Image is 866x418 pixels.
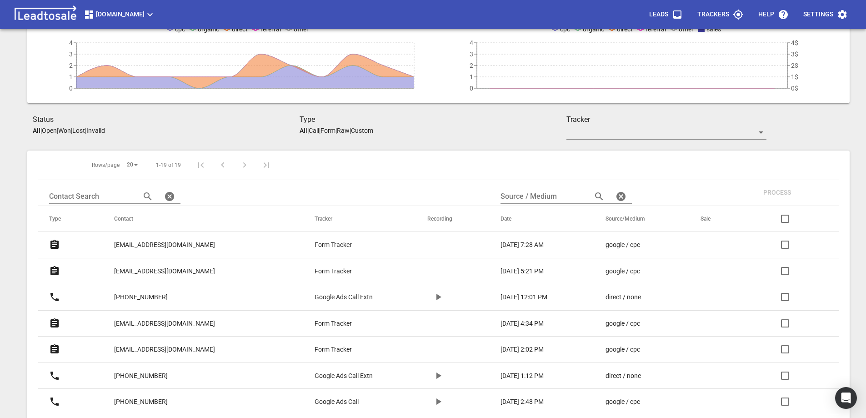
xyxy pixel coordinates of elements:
a: [DATE] 2:02 PM [501,345,569,354]
a: google / cpc [606,267,664,276]
tspan: 2 [69,62,73,69]
p: Form [320,127,335,134]
tspan: 2$ [791,62,798,69]
a: Google Ads Call Extn [315,371,391,381]
a: direct / none [606,371,664,381]
p: [EMAIL_ADDRESS][DOMAIN_NAME] [114,319,215,328]
span: Rows/page [92,161,120,169]
p: [DATE] 4:34 PM [501,319,544,328]
th: Tracker [304,206,416,232]
p: [EMAIL_ADDRESS][DOMAIN_NAME] [114,240,215,250]
p: Won [58,127,71,134]
span: organic [583,25,604,33]
p: google / cpc [606,397,640,407]
p: [EMAIL_ADDRESS][DOMAIN_NAME] [114,345,215,354]
a: [DATE] 1:12 PM [501,371,569,381]
p: google / cpc [606,319,640,328]
p: Settings [803,10,833,19]
p: Leads [649,10,668,19]
tspan: 1 [69,73,73,81]
a: google / cpc [606,240,664,250]
span: referral [260,25,281,33]
a: [PHONE_NUMBER] [114,286,168,308]
a: [DATE] 12:01 PM [501,292,569,302]
aside: All [300,127,307,134]
p: Raw [337,127,350,134]
p: Google Ads Call Extn [315,292,373,302]
p: direct / none [606,371,641,381]
th: Sale [690,206,745,232]
span: | [307,127,309,134]
div: 20 [123,159,141,171]
p: direct / none [606,292,641,302]
p: Lost [72,127,85,134]
span: | [319,127,320,134]
svg: Form [49,318,60,329]
p: Custom [351,127,373,134]
img: logo [11,5,80,24]
aside: All [33,127,40,134]
p: [EMAIL_ADDRESS][DOMAIN_NAME] [114,267,215,276]
a: Form Tracker [315,319,391,328]
p: [DATE] 5:21 PM [501,267,544,276]
p: Form Tracker [315,345,352,354]
a: [DATE] 5:21 PM [501,267,569,276]
p: Form Tracker [315,319,352,328]
a: google / cpc [606,345,664,354]
th: Recording [416,206,490,232]
a: google / cpc [606,397,664,407]
span: direct [617,25,633,33]
a: google / cpc [606,319,664,328]
svg: Form [49,239,60,250]
span: [DOMAIN_NAME] [84,9,155,20]
p: [DATE] 7:28 AM [501,240,544,250]
p: google / cpc [606,345,640,354]
h3: Type [300,114,566,125]
p: Open [42,127,57,134]
tspan: 4 [470,39,473,46]
span: organic [198,25,219,33]
a: [EMAIL_ADDRESS][DOMAIN_NAME] [114,260,215,282]
span: other [294,25,309,33]
a: [DATE] 4:34 PM [501,319,569,328]
h3: Tracker [566,114,766,125]
p: Call [309,127,319,134]
tspan: 4 [69,39,73,46]
svg: Call [49,370,60,381]
p: Google Ads Call Extn [315,371,373,381]
th: Contact [103,206,304,232]
tspan: 3$ [791,50,798,58]
svg: Form [49,344,60,355]
svg: Call [49,396,60,407]
span: referral [646,25,666,33]
th: Source/Medium [595,206,690,232]
a: [PHONE_NUMBER] [114,391,168,413]
tspan: 0 [470,85,473,92]
a: Form Tracker [315,345,391,354]
a: Form Tracker [315,267,391,276]
h3: Status [33,114,300,125]
span: | [71,127,72,134]
svg: Call [49,292,60,302]
p: google / cpc [606,267,640,276]
tspan: 3 [69,50,73,58]
a: [EMAIL_ADDRESS][DOMAIN_NAME] [114,234,215,256]
p: [PHONE_NUMBER] [114,397,168,407]
a: direct / none [606,292,664,302]
p: Help [758,10,774,19]
tspan: 0$ [791,85,798,92]
span: 1-19 of 19 [156,161,181,169]
a: Form Tracker [315,240,391,250]
button: [DOMAIN_NAME] [80,5,159,24]
span: | [40,127,42,134]
p: [PHONE_NUMBER] [114,292,168,302]
tspan: 1 [470,73,473,81]
p: [PHONE_NUMBER] [114,371,168,381]
svg: Form [49,266,60,277]
p: Invalid [86,127,105,134]
p: [DATE] 2:02 PM [501,345,544,354]
p: [DATE] 2:48 PM [501,397,544,407]
a: [EMAIL_ADDRESS][DOMAIN_NAME] [114,338,215,361]
span: | [335,127,337,134]
span: | [350,127,351,134]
